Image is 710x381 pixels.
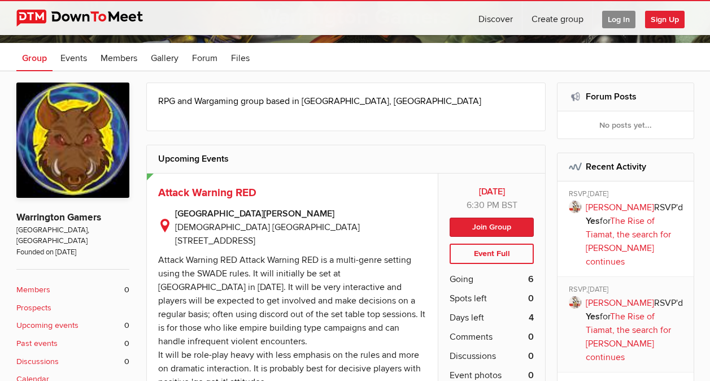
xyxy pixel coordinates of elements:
p: RSVP'd for [586,296,686,364]
span: [DATE] [588,285,608,294]
a: Members 0 [16,284,129,296]
span: Going [450,272,473,286]
a: Prospects [16,302,129,314]
b: Upcoming events [16,319,79,332]
span: Europe/London [502,200,517,211]
a: Group [16,43,53,71]
a: Members [95,43,143,71]
a: Events [55,43,93,71]
b: Discussions [16,356,59,368]
b: Yes [586,311,600,322]
a: Discussions 0 [16,356,129,368]
span: Sign Up [645,11,685,28]
span: Events [60,53,87,64]
span: Discussions [450,349,496,363]
span: Files [231,53,250,64]
a: Sign Up [645,1,694,35]
span: 6:30 PM [467,200,499,211]
b: 0 [528,292,534,305]
b: [GEOGRAPHIC_DATA][PERSON_NAME] [175,207,427,220]
span: [DEMOGRAPHIC_DATA] [GEOGRAPHIC_DATA][STREET_ADDRESS] [175,222,360,246]
img: Warrington Gamers [16,83,129,198]
a: The Rise of Tiamat, the search for [PERSON_NAME] continues [586,215,671,267]
div: No posts yet... [557,111,694,138]
span: Members [101,53,137,64]
p: RPG and Wargaming group based in [GEOGRAPHIC_DATA], [GEOGRAPHIC_DATA] [158,94,534,108]
b: Prospects [16,302,51,314]
a: Create group [522,1,593,35]
span: 0 [124,319,129,332]
span: Days left [450,311,484,324]
div: RSVP, [569,285,686,296]
a: The Rise of Tiamat, the search for [PERSON_NAME] continues [586,311,671,363]
a: Forum [186,43,223,71]
b: Yes [586,215,600,227]
p: RSVP'd for [586,201,686,269]
span: Forum [192,53,217,64]
a: Upcoming events 0 [16,319,129,332]
span: Comments [450,330,493,344]
b: 4 [529,311,534,324]
img: DownToMeet [16,10,160,27]
span: [GEOGRAPHIC_DATA], [GEOGRAPHIC_DATA] [16,225,129,247]
span: Founded on [DATE] [16,247,129,258]
button: Join Group [450,218,534,237]
span: Log In [602,11,635,28]
span: 0 [124,284,129,296]
a: Discover [469,1,522,35]
a: Attack Warning RED [158,186,256,200]
span: 0 [124,356,129,368]
a: [PERSON_NAME] [586,297,654,309]
div: RSVP, [569,189,686,201]
h2: Recent Activity [569,153,682,180]
b: Past events [16,337,58,350]
a: Forum Posts [586,91,637,102]
a: Log In [593,1,644,35]
a: [PERSON_NAME] [586,202,654,213]
b: Members [16,284,50,296]
b: [DATE] [450,185,534,198]
a: Gallery [145,43,184,71]
div: Event Full [450,244,534,264]
span: 0 [124,337,129,350]
a: Past events 0 [16,337,129,350]
span: Group [22,53,47,64]
span: [DATE] [588,189,608,198]
b: 0 [528,349,534,363]
b: 6 [528,272,534,286]
span: Gallery [151,53,178,64]
h2: Upcoming Events [158,145,534,172]
b: 0 [528,330,534,344]
a: Files [225,43,255,71]
span: Spots left [450,292,487,305]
